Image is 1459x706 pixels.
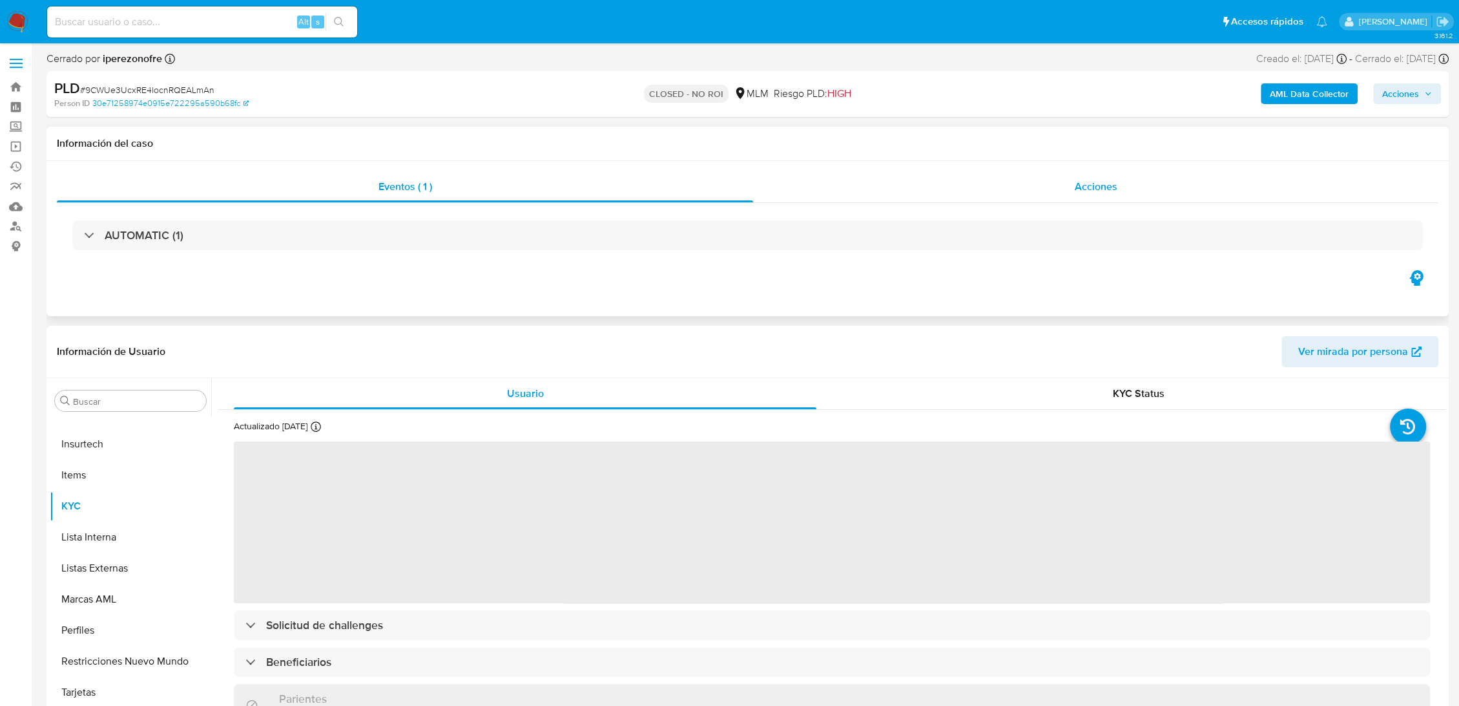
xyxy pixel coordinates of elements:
input: Buscar [73,396,201,407]
span: s [316,16,320,28]
b: PLD [54,78,80,98]
h3: Beneficiarios [266,655,331,669]
span: Ver mirada por persona [1298,336,1408,367]
span: Eventos ( 1 ) [378,179,432,194]
h3: AUTOMATIC (1) [105,228,183,242]
button: search-icon [326,13,352,31]
a: Notificaciones [1316,16,1327,27]
span: - [1349,52,1352,66]
span: Acciones [1382,83,1419,104]
button: Restricciones Nuevo Mundo [50,646,211,677]
button: Items [50,460,211,491]
button: Ver mirada por persona [1281,336,1438,367]
h1: Información del caso [57,137,1438,150]
div: Creado el: [DATE] [1256,52,1347,66]
div: Solicitud de challenges [234,610,1430,640]
button: Buscar [60,396,70,406]
b: iperezonofre [100,51,162,66]
div: MLM [734,87,769,101]
button: Acciones [1373,83,1441,104]
div: AUTOMATIC (1) [72,220,1423,250]
div: Beneficiarios [234,647,1430,677]
p: marianathalie.grajeda@mercadolibre.com.mx [1358,16,1431,28]
a: 30e71258974e0915e722295a590b68fc [92,98,249,109]
span: KYC Status [1113,386,1164,401]
p: CLOSED - NO ROI [644,85,729,103]
h3: Parientes [279,692,327,706]
b: AML Data Collector [1270,83,1349,104]
span: Usuario [507,386,544,401]
button: AML Data Collector [1261,83,1358,104]
a: Salir [1436,15,1449,28]
button: Insurtech [50,429,211,460]
button: Listas Externas [50,553,211,584]
span: Acciones [1075,179,1117,194]
input: Buscar usuario o caso... [47,14,357,30]
span: Cerrado por [47,52,162,66]
div: Cerrado el: [DATE] [1355,52,1449,66]
p: Actualizado [DATE] [234,420,307,433]
h1: Información de Usuario [57,345,165,358]
span: Accesos rápidos [1231,15,1303,28]
span: Riesgo PLD: [774,87,851,101]
b: Person ID [54,98,90,109]
span: HIGH [827,86,851,101]
button: Marcas AML [50,584,211,615]
span: # 9CWUe3UcxRE4locnRQEALmAn [80,83,214,96]
span: Alt [298,16,309,28]
button: Perfiles [50,615,211,646]
span: ‌ [234,442,1430,603]
button: KYC [50,491,211,522]
h3: Solicitud de challenges [266,618,383,632]
button: Lista Interna [50,522,211,553]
